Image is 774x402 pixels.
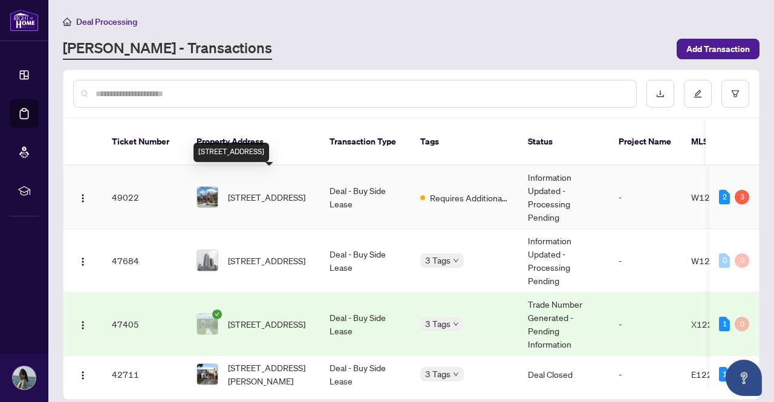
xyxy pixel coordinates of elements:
[691,255,743,266] span: W12273768
[102,118,187,166] th: Ticket Number
[320,229,411,293] td: Deal - Buy Side Lease
[197,364,218,384] img: thumbnail-img
[656,89,665,98] span: download
[63,18,71,26] span: home
[731,89,740,98] span: filter
[719,253,730,268] div: 0
[609,229,681,293] td: -
[719,190,730,204] div: 2
[691,192,743,203] span: W12289623
[197,250,218,271] img: thumbnail-img
[691,369,740,380] span: E12223207
[684,80,712,108] button: edit
[681,118,754,166] th: MLS #
[320,118,411,166] th: Transaction Type
[212,310,222,319] span: check-circle
[719,317,730,331] div: 1
[518,229,609,293] td: Information Updated - Processing Pending
[453,321,459,327] span: down
[425,317,450,331] span: 3 Tags
[13,366,36,389] img: Profile Icon
[73,251,93,270] button: Logo
[609,293,681,356] td: -
[518,293,609,356] td: Trade Number Generated - Pending Information
[609,356,681,393] td: -
[518,166,609,229] td: Information Updated - Processing Pending
[609,166,681,229] td: -
[228,317,305,331] span: [STREET_ADDRESS]
[73,365,93,384] button: Logo
[425,253,450,267] span: 3 Tags
[430,191,509,204] span: Requires Additional Docs
[609,118,681,166] th: Project Name
[735,317,749,331] div: 0
[453,371,459,377] span: down
[518,356,609,393] td: Deal Closed
[518,118,609,166] th: Status
[320,293,411,356] td: Deal - Buy Side Lease
[197,187,218,207] img: thumbnail-img
[102,166,187,229] td: 49022
[228,190,305,204] span: [STREET_ADDRESS]
[102,229,187,293] td: 47684
[694,89,702,98] span: edit
[78,193,88,203] img: Logo
[726,360,762,396] button: Open asap
[73,314,93,334] button: Logo
[320,356,411,393] td: Deal - Buy Side Lease
[735,253,749,268] div: 0
[691,319,740,329] span: X12295580
[102,356,187,393] td: 42711
[228,361,310,387] span: [STREET_ADDRESS][PERSON_NAME]
[78,257,88,267] img: Logo
[73,187,93,207] button: Logo
[102,293,187,356] td: 47405
[686,39,750,59] span: Add Transaction
[453,258,459,264] span: down
[193,143,269,162] div: [STREET_ADDRESS]
[721,80,749,108] button: filter
[10,9,39,31] img: logo
[425,367,450,381] span: 3 Tags
[320,166,411,229] td: Deal - Buy Side Lease
[78,320,88,330] img: Logo
[197,314,218,334] img: thumbnail-img
[646,80,674,108] button: download
[228,254,305,267] span: [STREET_ADDRESS]
[78,371,88,380] img: Logo
[411,118,518,166] th: Tags
[719,367,730,381] div: 1
[63,38,272,60] a: [PERSON_NAME] - Transactions
[677,39,759,59] button: Add Transaction
[735,190,749,204] div: 3
[76,16,137,27] span: Deal Processing
[187,118,320,166] th: Property Address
